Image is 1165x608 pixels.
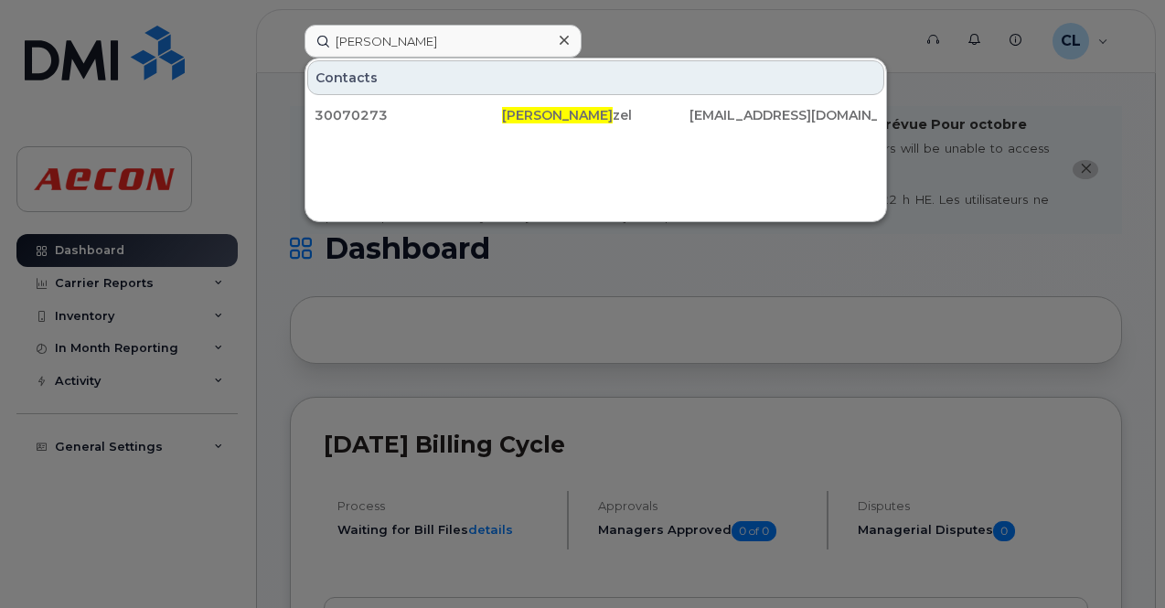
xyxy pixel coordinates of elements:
div: [EMAIL_ADDRESS][DOMAIN_NAME] [689,106,877,124]
a: 30070273[PERSON_NAME]zel[EMAIL_ADDRESS][DOMAIN_NAME] [307,99,884,132]
div: 30070273 [315,106,502,124]
span: [PERSON_NAME] [502,107,613,123]
div: Contacts [307,60,884,95]
div: zel [502,106,689,124]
